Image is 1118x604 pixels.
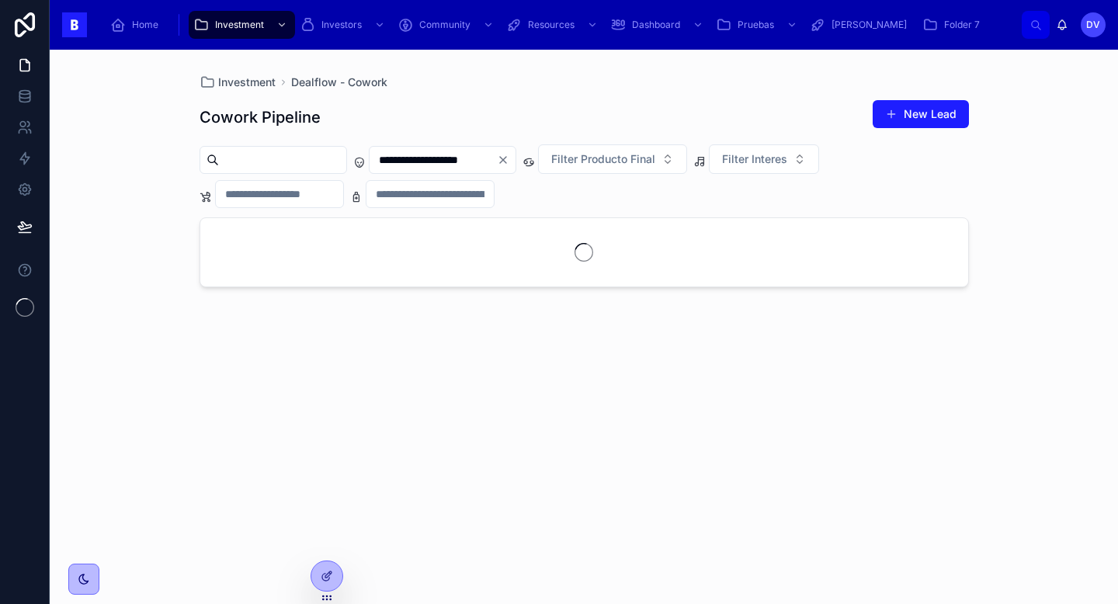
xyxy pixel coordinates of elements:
a: Home [106,11,169,39]
button: Select Button [709,144,819,174]
span: Folder 7 [944,19,980,31]
a: Investment [200,75,276,90]
span: Resources [528,19,575,31]
span: DV [1086,19,1100,31]
button: Select Button [538,144,687,174]
a: Investors [295,11,393,39]
span: Filter Producto Final [551,151,655,167]
span: Community [419,19,470,31]
span: Home [132,19,158,31]
h1: Cowork Pipeline [200,106,321,128]
a: Dashboard [606,11,711,39]
a: Community [393,11,502,39]
button: Clear [497,154,516,166]
span: Pruebas [738,19,774,31]
a: Dealflow - Cowork [291,75,387,90]
a: [PERSON_NAME] [805,11,918,39]
div: scrollable content [99,8,1022,42]
a: Pruebas [711,11,805,39]
span: Investors [321,19,362,31]
span: Investment [218,75,276,90]
button: New Lead [873,100,969,128]
span: [PERSON_NAME] [832,19,907,31]
span: Dashboard [632,19,680,31]
a: Resources [502,11,606,39]
span: Filter Interes [722,151,787,167]
a: Folder 7 [918,11,991,39]
span: Investment [215,19,264,31]
img: App logo [62,12,87,37]
a: Investment [189,11,295,39]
